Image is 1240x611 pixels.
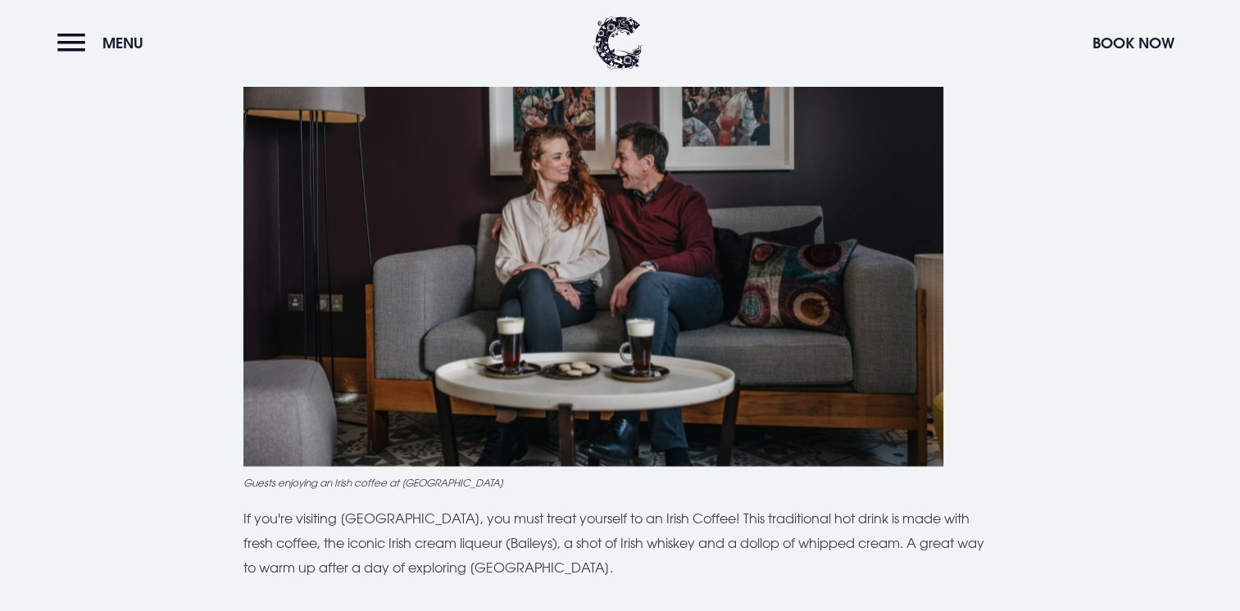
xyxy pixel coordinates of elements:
button: Book Now [1084,25,1183,61]
p: If you're visiting [GEOGRAPHIC_DATA], you must treat yourself to an Irish Coffee! This traditiona... [243,506,997,581]
img: Clandeboye Lodge [593,16,643,70]
span: Menu [102,34,143,52]
img: A couple enjoying Traditional Northern Irish coffes [243,1,943,467]
figcaption: Guests enjoying an Irish coffee at [GEOGRAPHIC_DATA] [243,475,997,490]
button: Menu [57,25,152,61]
